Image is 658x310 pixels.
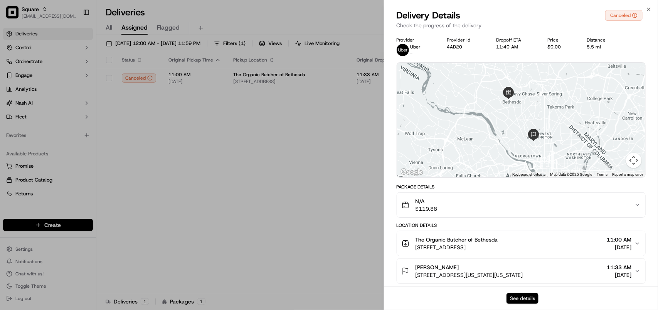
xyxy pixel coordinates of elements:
div: We're available if you need us! [26,81,98,87]
span: [DATE] [607,243,631,251]
span: Knowledge Base [15,112,59,119]
img: 1736555255976-a54dd68f-1ca7-489b-9aae-adbdc363a1c4 [8,73,22,87]
button: Keyboard shortcuts [512,172,545,177]
button: Start new chat [131,76,140,85]
button: [PERSON_NAME][STREET_ADDRESS][US_STATE][US_STATE]11:33 AM[DATE] [397,259,645,283]
div: Provider Id [447,37,484,43]
a: 📗Knowledge Base [5,108,62,122]
div: Distance [587,37,620,43]
span: 11:00 AM [607,236,631,243]
a: Powered byPylon [54,130,93,136]
div: Package Details [397,184,646,190]
a: Open this area in Google Maps (opens a new window) [399,167,424,177]
img: Google [399,167,424,177]
span: Delivery Details [397,9,461,22]
a: Terms (opens in new tab) [597,172,608,177]
span: [STREET_ADDRESS] [416,243,498,251]
span: The Organic Butcher of Bethesda [416,236,498,243]
button: Canceled [605,10,643,21]
span: $119.88 [416,205,438,213]
img: Nash [8,8,23,23]
button: Map camera controls [626,153,641,168]
div: 📗 [8,112,14,118]
input: Got a question? Start typing here... [20,50,139,58]
span: [PERSON_NAME] [416,263,459,271]
p: Uber [411,44,421,50]
p: Welcome 👋 [8,31,140,43]
div: Dropoff ETA [496,37,535,43]
div: 5.5 mi [587,44,620,50]
span: 11:33 AM [607,263,631,271]
div: Provider [397,37,435,43]
button: See details [507,293,539,304]
button: The Organic Butcher of Bethesda[STREET_ADDRESS]11:00 AM[DATE] [397,231,645,256]
p: Check the progress of the delivery [397,22,646,29]
a: 💻API Documentation [62,108,127,122]
div: Location Details [397,222,646,228]
span: - [411,50,413,56]
img: uber-new-logo.jpeg [397,44,409,56]
div: Price [547,37,575,43]
div: Start new chat [26,73,126,81]
span: [DATE] [607,271,631,279]
span: Map data ©2025 Google [550,172,592,177]
div: 11:40 AM [496,44,535,50]
a: Report a map error [612,172,643,177]
span: API Documentation [73,112,124,119]
div: 💻 [65,112,71,118]
span: [STREET_ADDRESS][US_STATE][US_STATE] [416,271,523,279]
span: Pylon [77,130,93,136]
div: $0.00 [547,44,575,50]
span: N/A [416,197,438,205]
button: 4AD20 [447,44,462,50]
button: N/A$119.88 [397,193,645,217]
